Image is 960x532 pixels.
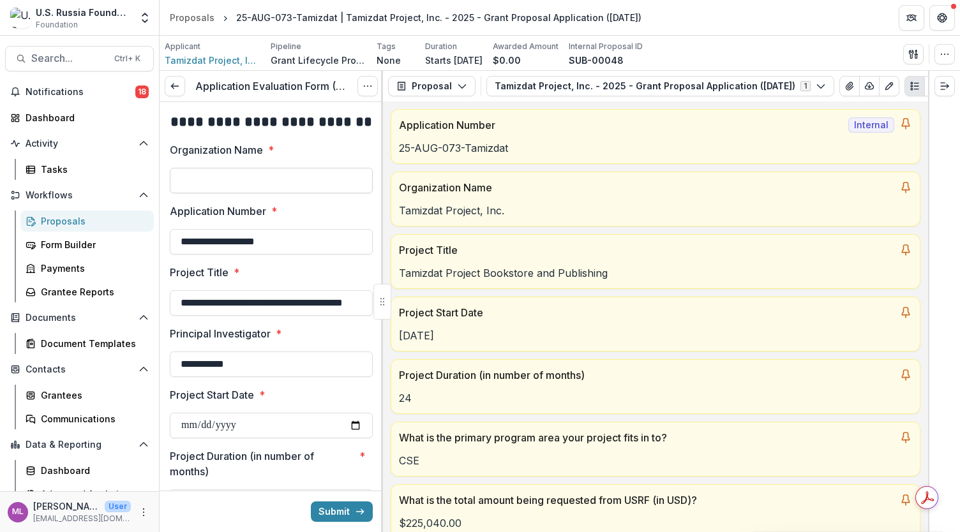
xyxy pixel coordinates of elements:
button: Submit [311,501,373,522]
button: Search... [5,46,154,71]
div: 25-AUG-073-Tamizdat | Tamizdat Project, Inc. - 2025 - Grant Proposal Application ([DATE]) [236,11,641,24]
button: Open Documents [5,307,154,328]
p: [DATE] [399,328,912,343]
a: What is the primary program area your project fits in to?CSE [391,422,920,477]
p: $0.00 [493,54,521,67]
p: None [377,54,401,67]
a: Payments [20,258,154,279]
button: Open Data & Reporting [5,434,154,455]
a: Grantee Reports [20,281,154,302]
p: Project Title [170,265,229,280]
div: Ctrl + K [112,52,143,66]
p: Principal Investigator [170,326,271,341]
div: Grantee Reports [41,285,144,299]
div: Tasks [41,163,144,176]
div: Form Builder [41,238,144,251]
a: Proposals [20,211,154,232]
div: Advanced Analytics [41,487,144,501]
p: Organization Name [399,180,894,195]
button: More [136,505,151,520]
div: Document Templates [41,337,144,350]
p: User [105,501,131,512]
span: Contacts [26,364,133,375]
p: What is the primary program area your project fits in to? [399,430,894,445]
a: Project TitleTamizdat Project Bookstore and Publishing [391,234,920,289]
div: Maria Lvova [12,508,24,516]
button: Options [357,76,378,96]
a: Communications [20,408,154,429]
div: Proposals [41,214,144,228]
p: Applicant [165,41,200,52]
p: Project Start Date [399,305,894,320]
span: Documents [26,313,133,323]
button: PDF view [924,76,945,96]
a: Dashboard [20,460,154,481]
a: Project Start Date[DATE] [391,297,920,351]
button: Partners [899,5,924,31]
a: Form Builder [20,234,154,255]
button: Tamizdat Project, Inc. - 2025 - Grant Proposal Application ([DATE])1 [486,76,834,96]
div: Proposals [170,11,214,24]
a: Document Templates [20,333,154,354]
a: Grantees [20,385,154,406]
button: Plaintext view [904,76,925,96]
p: $225,040.00 [399,515,912,531]
a: Project Duration (in number of months)24 [391,359,920,414]
p: Tags [377,41,396,52]
span: Internal [848,117,894,133]
p: Starts [DATE] [425,54,483,67]
img: U.S. Russia Foundation [10,8,31,28]
div: Grantees [41,388,144,402]
div: Dashboard [41,464,144,477]
button: Proposal [388,76,476,96]
p: Tamizdat Project, Inc. [399,203,912,218]
button: Edit as form [879,76,899,96]
div: Dashboard [26,111,144,124]
button: Get Help [929,5,955,31]
div: U.S. Russia Foundation [36,6,131,19]
span: Activity [26,138,133,149]
p: Application Number [399,117,843,133]
button: View Attached Files [839,76,860,96]
div: Payments [41,262,144,275]
a: Tamizdat Project, Inc. [165,54,260,67]
p: Project Title [399,242,894,258]
a: Application NumberInternal25-AUG-073-Tamizdat [391,109,920,164]
span: Search... [31,52,107,64]
nav: breadcrumb [165,8,647,27]
p: SUB-00048 [569,54,624,67]
p: Project Start Date [170,387,254,403]
button: Open entity switcher [136,5,154,31]
button: Open Workflows [5,185,154,205]
p: Project Duration (in number of months) [170,448,354,479]
h3: Application Evaluation Form (Internal) [195,80,347,92]
p: What is the total amount being requested from USRF (in USD)? [399,492,894,508]
a: Tasks [20,159,154,180]
button: Open Activity [5,133,154,154]
p: 25-AUG-073-Tamizdat [399,140,912,156]
button: Notifications18 [5,82,154,102]
span: Workflows [26,190,133,201]
p: Project Duration (in number of months) [399,367,894,383]
a: Organization NameTamizdat Project, Inc. [391,172,920,226]
p: Grant Lifecycle Process [271,54,366,67]
p: 24 [399,390,912,406]
a: Dashboard [5,107,154,128]
span: 18 [135,85,149,98]
div: Communications [41,412,144,425]
span: Foundation [36,19,78,31]
p: Internal Proposal ID [569,41,643,52]
p: Application Number [170,203,266,219]
p: [EMAIL_ADDRESS][DOMAIN_NAME] [33,513,131,524]
p: CSE [399,453,912,468]
p: Tamizdat Project Bookstore and Publishing [399,265,912,281]
button: Open Contacts [5,359,154,380]
p: Pipeline [271,41,301,52]
p: [PERSON_NAME] [33,499,100,513]
span: Data & Reporting [26,440,133,450]
p: Organization Name [170,142,263,158]
p: Duration [425,41,457,52]
button: Expand right [934,76,955,96]
a: Advanced Analytics [20,484,154,505]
